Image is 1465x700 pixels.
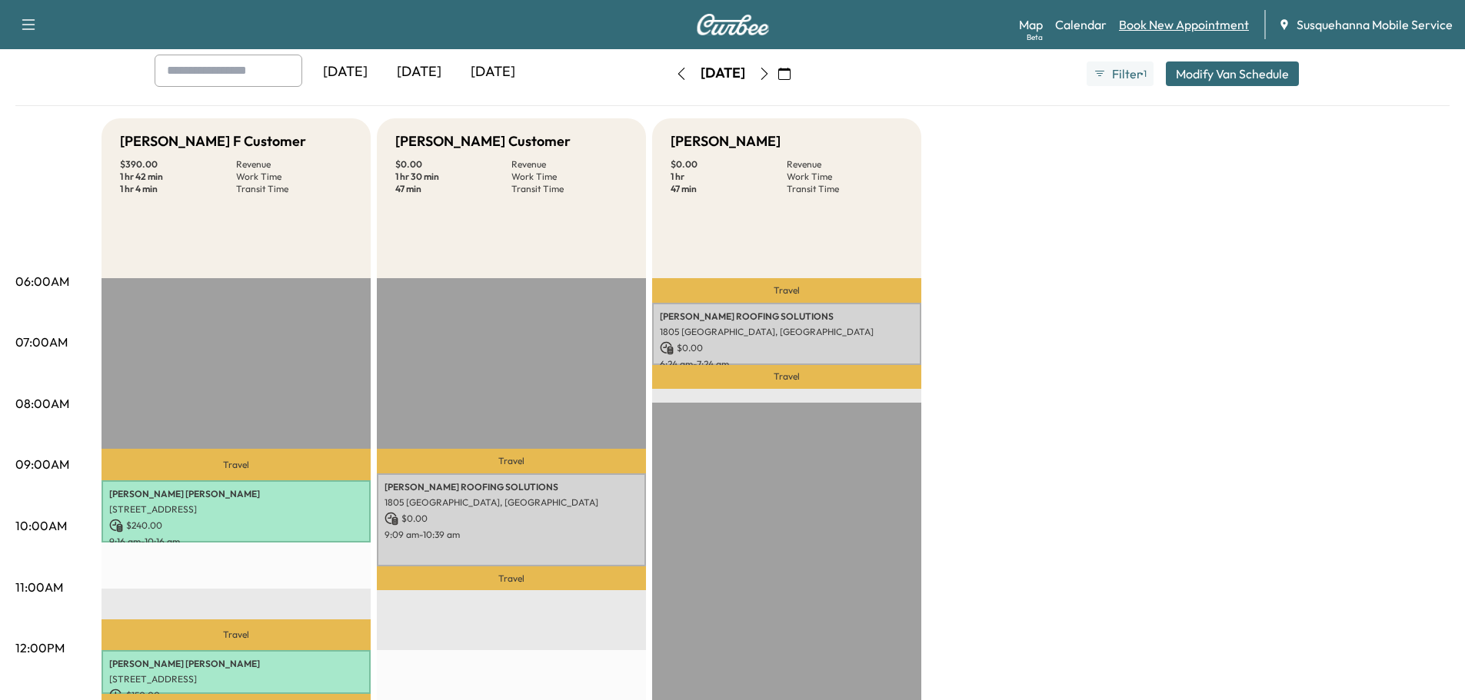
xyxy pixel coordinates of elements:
h5: [PERSON_NAME] F Customer [120,131,306,152]
p: $ 0.00 [671,158,787,171]
p: Revenue [787,158,903,171]
div: Beta [1027,32,1043,43]
p: Revenue [236,158,352,171]
p: Revenue [511,158,628,171]
p: 09:00AM [15,455,69,473]
p: Travel [652,278,921,303]
p: $ 240.00 [109,519,363,532]
p: Travel [102,619,371,650]
p: Transit Time [236,183,352,195]
div: [DATE] [382,55,456,90]
img: Curbee Logo [696,14,770,35]
div: [DATE] [308,55,382,90]
a: Calendar [1055,15,1107,34]
p: 1805 [GEOGRAPHIC_DATA], [GEOGRAPHIC_DATA] [660,326,914,338]
p: 10:00AM [15,516,67,535]
span: Susquehanna Mobile Service [1297,15,1453,34]
p: 47 min [671,183,787,195]
button: Modify Van Schedule [1166,61,1299,86]
p: 12:00PM [15,639,65,657]
p: $ 390.00 [120,158,236,171]
p: Travel [377,449,646,473]
p: 1805 [GEOGRAPHIC_DATA], [GEOGRAPHIC_DATA] [385,496,638,509]
h5: [PERSON_NAME] Customer [395,131,571,152]
p: 08:00AM [15,394,69,413]
p: $ 0.00 [395,158,511,171]
div: [DATE] [701,64,745,83]
span: 1 [1144,68,1147,80]
a: Book New Appointment [1119,15,1249,34]
a: MapBeta [1019,15,1043,34]
p: Work Time [787,171,903,183]
div: [DATE] [456,55,530,90]
p: Work Time [511,171,628,183]
p: [STREET_ADDRESS] [109,673,363,685]
p: 06:00AM [15,272,69,290]
p: 1 hr 4 min [120,183,236,195]
p: Transit Time [511,183,628,195]
span: ● [1140,70,1143,78]
p: 11:00AM [15,578,63,596]
p: $ 0.00 [660,341,914,355]
p: 9:16 am - 10:16 am [109,536,363,548]
p: Travel [377,566,646,590]
p: Travel [652,365,921,389]
p: Travel [102,449,371,481]
p: 9:09 am - 10:39 am [385,529,638,541]
p: [STREET_ADDRESS] [109,503,363,516]
p: 6:24 am - 7:24 am [660,358,914,370]
p: [PERSON_NAME] [PERSON_NAME] [109,658,363,670]
p: 07:00AM [15,333,68,351]
p: [PERSON_NAME] ROOFING SOLUTIONS [660,310,914,323]
p: [PERSON_NAME] ROOFING SOLUTIONS [385,481,638,493]
p: 1 hr 30 min [395,171,511,183]
h5: [PERSON_NAME] [671,131,781,152]
p: Work Time [236,171,352,183]
p: Transit Time [787,183,903,195]
p: 1 hr [671,171,787,183]
p: 47 min [395,183,511,195]
p: 1 hr 42 min [120,171,236,183]
p: [PERSON_NAME] [PERSON_NAME] [109,488,363,500]
span: Filter [1112,65,1140,83]
button: Filter●1 [1087,61,1153,86]
p: $ 0.00 [385,512,638,526]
